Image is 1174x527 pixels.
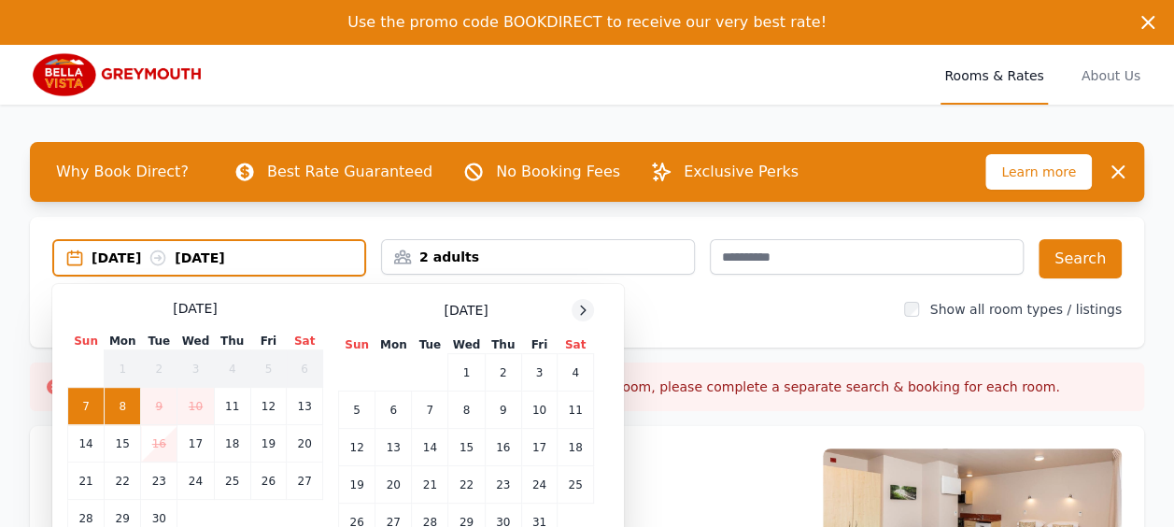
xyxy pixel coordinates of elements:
[412,392,448,429] td: 7
[448,392,485,429] td: 8
[339,336,375,354] th: Sun
[177,333,214,350] th: Wed
[558,466,594,504] td: 25
[287,388,323,425] td: 13
[930,302,1122,317] label: Show all room types / listings
[105,388,141,425] td: 8
[448,354,485,392] td: 1
[375,336,412,354] th: Mon
[412,466,448,504] td: 21
[105,463,141,500] td: 22
[177,463,214,500] td: 24
[485,392,521,429] td: 9
[92,249,364,267] div: [DATE] [DATE]
[141,463,177,500] td: 23
[375,466,412,504] td: 20
[485,354,521,392] td: 2
[521,392,557,429] td: 10
[214,333,250,350] th: Thu
[448,466,485,504] td: 22
[267,161,432,183] p: Best Rate Guaranteed
[250,350,286,388] td: 5
[250,333,286,350] th: Fri
[287,333,323,350] th: Sat
[1039,239,1122,278] button: Search
[68,388,105,425] td: 7
[177,350,214,388] td: 3
[382,248,694,266] div: 2 adults
[521,466,557,504] td: 24
[177,425,214,463] td: 17
[214,350,250,388] td: 4
[412,429,448,466] td: 14
[485,336,521,354] th: Thu
[941,45,1047,105] a: Rooms & Rates
[521,336,557,354] th: Fri
[250,425,286,463] td: 19
[173,299,217,318] span: [DATE]
[214,463,250,500] td: 25
[177,388,214,425] td: 10
[287,463,323,500] td: 27
[496,161,620,183] p: No Booking Fees
[141,388,177,425] td: 9
[41,153,204,191] span: Why Book Direct?
[444,301,488,320] span: [DATE]
[214,388,250,425] td: 11
[287,350,323,388] td: 6
[558,429,594,466] td: 18
[141,333,177,350] th: Tue
[485,466,521,504] td: 23
[250,388,286,425] td: 12
[375,392,412,429] td: 6
[521,354,557,392] td: 3
[521,429,557,466] td: 17
[558,336,594,354] th: Sat
[68,425,105,463] td: 14
[141,425,177,463] td: 16
[105,425,141,463] td: 15
[141,350,177,388] td: 2
[558,354,594,392] td: 4
[30,52,209,97] img: Bella Vista Greymouth
[68,333,105,350] th: Sun
[485,429,521,466] td: 16
[68,463,105,500] td: 21
[412,336,448,354] th: Tue
[339,392,375,429] td: 5
[684,161,799,183] p: Exclusive Perks
[105,333,141,350] th: Mon
[105,350,141,388] td: 1
[287,425,323,463] td: 20
[448,429,485,466] td: 15
[375,429,412,466] td: 13
[250,463,286,500] td: 26
[558,392,594,429] td: 11
[214,425,250,463] td: 18
[1078,45,1144,105] a: About Us
[448,336,485,354] th: Wed
[985,154,1092,190] span: Learn more
[339,466,375,504] td: 19
[339,429,375,466] td: 12
[347,13,827,31] span: Use the promo code BOOKDIRECT to receive our very best rate!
